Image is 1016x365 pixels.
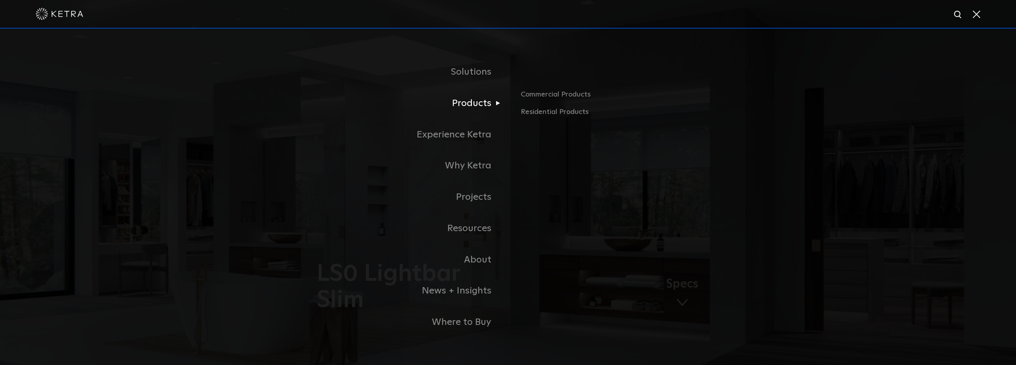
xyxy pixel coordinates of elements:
a: About [310,244,508,276]
a: Resources [310,213,508,244]
a: Products [310,88,508,119]
a: Why Ketra [310,150,508,182]
a: Where to Buy [310,307,508,338]
a: News + Insights [310,275,508,307]
a: Residential Products [521,106,706,118]
a: Experience Ketra [310,119,508,151]
img: ketra-logo-2019-white [36,8,83,20]
div: Navigation Menu [310,56,706,338]
a: Projects [310,182,508,213]
img: search icon [953,10,963,20]
a: Solutions [310,56,508,88]
a: Commercial Products [521,89,706,106]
